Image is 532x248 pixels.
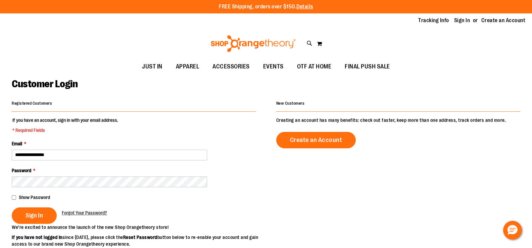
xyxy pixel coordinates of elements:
a: Create an Account [481,17,526,24]
span: Create an Account [290,136,342,144]
span: Sign In [26,212,43,219]
span: APPAREL [176,59,199,74]
span: Forgot Your Password? [62,210,107,215]
p: FREE Shipping, orders over $150. [219,3,313,11]
a: Create an Account [276,132,356,148]
strong: Registered Customers [12,101,52,106]
span: Show Password [19,195,50,200]
a: Details [296,4,313,10]
span: EVENTS [263,59,284,74]
a: Forgot Your Password? [62,209,107,216]
span: JUST IN [142,59,162,74]
span: * Required Fields [12,127,118,134]
a: Tracking Info [418,17,449,24]
legend: If you have an account, sign in with your email address. [12,117,119,134]
button: Hello, have a question? Let’s chat. [503,221,522,240]
span: ACCESSORIES [212,59,250,74]
a: OTF AT HOME [290,59,338,75]
span: FINAL PUSH SALE [345,59,390,74]
img: Shop Orangetheory [210,35,297,52]
strong: Reset Password [123,235,157,240]
a: JUST IN [135,59,169,75]
span: Email [12,141,22,146]
strong: If you have not logged in [12,235,62,240]
a: Sign In [454,17,470,24]
span: Customer Login [12,78,78,90]
p: since [DATE], please click the button below to re-enable your account and gain access to our bran... [12,234,266,247]
a: FINAL PUSH SALE [338,59,397,75]
p: We’re excited to announce the launch of the new Shop Orangetheory store! [12,224,266,231]
a: EVENTS [256,59,290,75]
span: OTF AT HOME [297,59,332,74]
p: Creating an account has many benefits: check out faster, keep more than one address, track orders... [276,117,520,123]
a: APPAREL [169,59,206,75]
a: ACCESSORIES [206,59,256,75]
button: Sign In [12,207,57,224]
strong: New Customers [276,101,305,106]
span: Password [12,168,31,173]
